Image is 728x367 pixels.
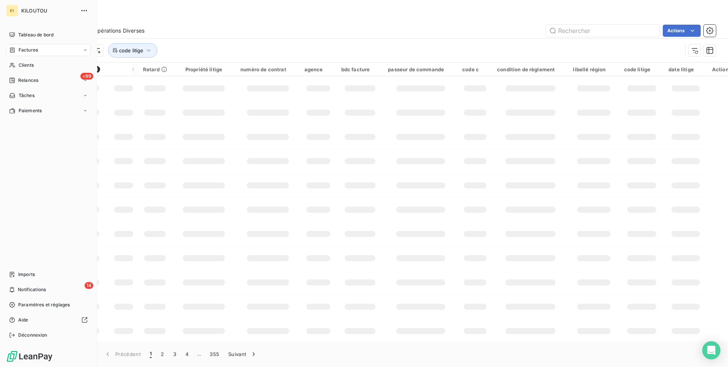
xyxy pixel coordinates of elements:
div: condition de règlement [497,66,564,72]
div: Open Intercom Messenger [702,341,720,359]
span: Opérations Diverses [93,27,144,35]
button: Actions [663,25,701,37]
span: Notifications [18,286,46,293]
div: Retard [143,66,167,72]
span: Factures [19,47,38,53]
span: Imports [18,271,35,278]
button: 2 [156,346,168,362]
button: 355 [205,346,224,362]
div: agence [304,66,332,72]
button: 3 [169,346,181,362]
span: … [193,348,205,360]
span: Déconnexion [18,332,47,339]
span: Clients [19,62,34,69]
span: Aide [18,317,28,323]
div: passeur de commande [388,66,453,72]
button: code litige [108,43,157,58]
span: Tableau de bord [18,31,53,38]
span: code litige [119,47,143,53]
input: Rechercher [546,25,660,37]
span: KILOUTOU [21,8,76,14]
button: Suivant [224,346,262,362]
button: 4 [181,346,193,362]
div: Propriété litige [176,66,231,72]
div: code c [462,66,488,72]
span: +99 [80,73,93,80]
div: libellé région [573,66,615,72]
div: KI [6,5,18,17]
span: Paiements [19,107,42,114]
span: 14 [85,282,93,289]
div: bdc facture [341,66,379,72]
span: 1 [150,350,152,358]
button: Précédent [99,346,145,362]
img: Logo LeanPay [6,350,53,362]
a: Aide [6,314,91,326]
div: code litige [624,66,660,72]
button: 1 [145,346,156,362]
span: Relances [18,77,38,84]
div: numéro de contrat [240,66,295,72]
span: Tâches [19,92,35,99]
div: date litige [668,66,703,72]
span: Paramètres et réglages [18,301,70,308]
